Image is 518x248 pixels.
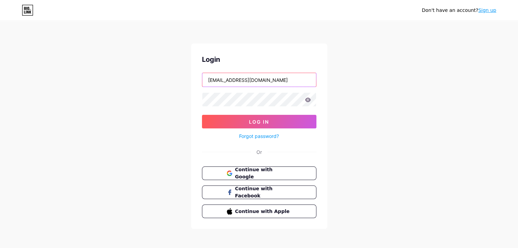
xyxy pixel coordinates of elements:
[202,205,316,218] button: Continue with Apple
[478,7,496,13] a: Sign up
[239,132,279,140] a: Forgot password?
[202,54,316,65] div: Login
[202,185,316,199] button: Continue with Facebook
[235,208,291,215] span: Continue with Apple
[249,119,269,125] span: Log In
[202,166,316,180] button: Continue with Google
[256,148,262,156] div: Or
[235,166,291,180] span: Continue with Google
[202,73,316,87] input: Username
[202,115,316,128] button: Log In
[422,7,496,14] div: Don't have an account?
[235,185,291,199] span: Continue with Facebook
